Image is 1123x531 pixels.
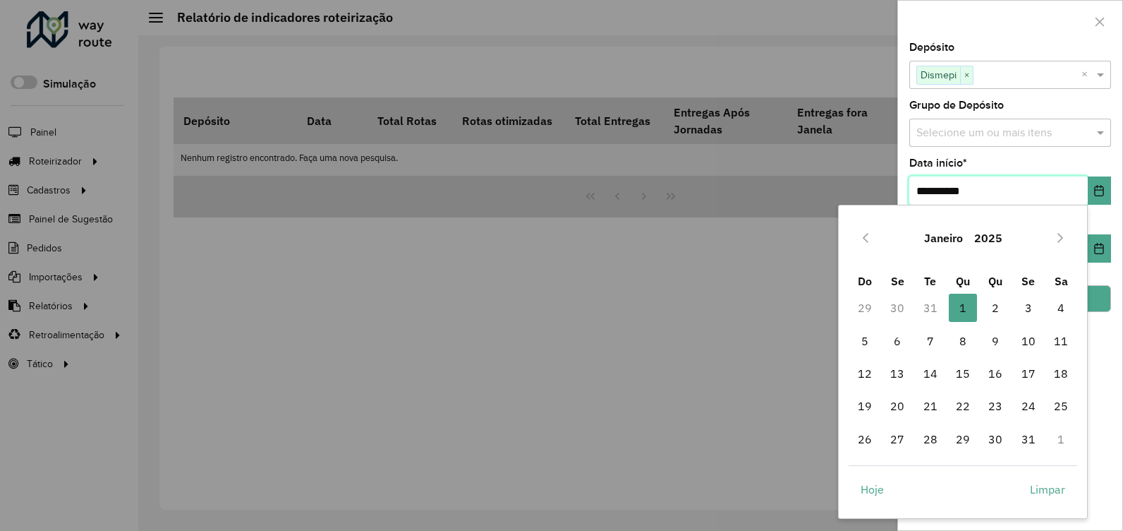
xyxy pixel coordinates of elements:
span: 5 [851,327,879,355]
td: 8 [947,325,979,357]
span: 14 [916,359,945,388]
button: Hoje [849,475,896,503]
td: 12 [849,357,881,390]
span: 20 [883,392,911,420]
span: Qu [988,274,1002,288]
span: 18 [1047,359,1075,388]
span: 22 [949,392,977,420]
td: 23 [979,390,1012,422]
span: 8 [949,327,977,355]
span: 28 [916,425,945,453]
span: Qu [956,274,970,288]
td: 1 [947,292,979,324]
span: Hoje [861,481,884,498]
span: 12 [851,359,879,388]
td: 11 [1045,325,1077,357]
td: 14 [913,357,946,390]
span: 10 [1014,327,1043,355]
span: 13 [883,359,911,388]
td: 24 [1012,390,1045,422]
td: 25 [1045,390,1077,422]
span: Dismepi [917,66,960,83]
span: 30 [981,425,1009,453]
td: 20 [881,390,913,422]
td: 22 [947,390,979,422]
span: 1 [949,294,977,322]
span: 27 [883,425,911,453]
td: 17 [1012,357,1045,390]
span: 7 [916,327,945,355]
button: Choose Month [918,221,969,255]
span: Se [891,274,904,288]
div: Choose Date [838,205,1088,518]
button: Previous Month [854,227,877,249]
span: Sa [1055,274,1068,288]
span: 25 [1047,392,1075,420]
td: 28 [913,423,946,455]
span: × [960,67,973,84]
td: 1 [1045,423,1077,455]
td: 13 [881,357,913,390]
button: Next Month [1049,227,1072,249]
span: 9 [981,327,1009,355]
button: Choose Date [1088,234,1111,263]
span: 17 [1014,359,1043,388]
label: Data início [909,155,967,172]
span: 6 [883,327,911,355]
span: Te [924,274,936,288]
label: Depósito [909,39,954,56]
span: 15 [949,359,977,388]
td: 7 [913,325,946,357]
button: Limpar [1018,475,1077,503]
label: Grupo de Depósito [909,97,1004,114]
td: 3 [1012,292,1045,324]
td: 31 [913,292,946,324]
td: 29 [947,423,979,455]
span: Do [858,274,872,288]
td: 16 [979,357,1012,390]
td: 5 [849,325,881,357]
span: 23 [981,392,1009,420]
span: Se [1021,274,1035,288]
span: 26 [851,425,879,453]
span: Limpar [1030,481,1065,498]
span: 29 [949,425,977,453]
button: Choose Date [1088,177,1111,205]
td: 21 [913,390,946,422]
td: 29 [849,292,881,324]
span: 3 [1014,294,1043,322]
span: 31 [1014,425,1043,453]
td: 31 [1012,423,1045,455]
td: 10 [1012,325,1045,357]
td: 18 [1045,357,1077,390]
td: 2 [979,292,1012,324]
span: 24 [1014,392,1043,420]
span: 16 [981,359,1009,388]
span: Clear all [1081,66,1093,83]
button: Choose Year [969,221,1008,255]
span: 4 [1047,294,1075,322]
span: 21 [916,392,945,420]
td: 27 [881,423,913,455]
td: 6 [881,325,913,357]
td: 4 [1045,292,1077,324]
td: 30 [881,292,913,324]
span: 19 [851,392,879,420]
td: 9 [979,325,1012,357]
td: 15 [947,357,979,390]
td: 30 [979,423,1012,455]
span: 11 [1047,327,1075,355]
td: 26 [849,423,881,455]
span: 2 [981,294,1009,322]
td: 19 [849,390,881,422]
